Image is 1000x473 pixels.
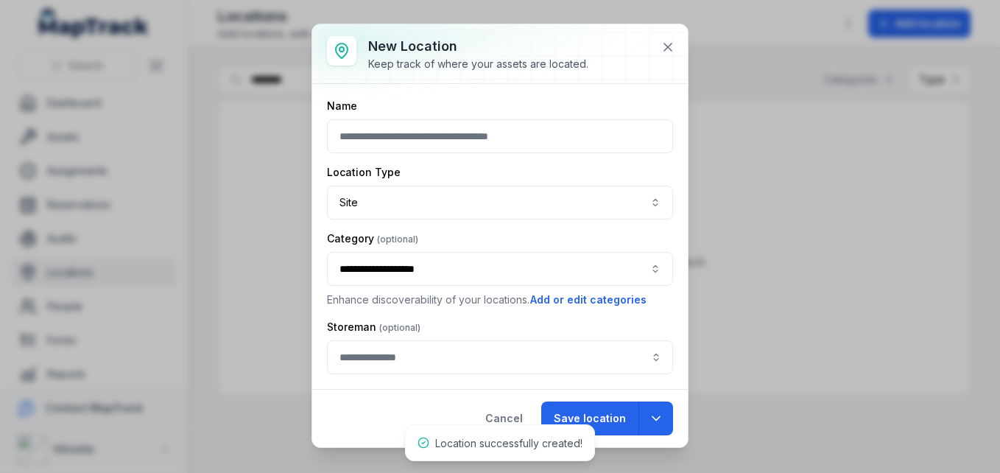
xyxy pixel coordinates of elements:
[327,231,418,246] label: Category
[368,36,588,57] h3: New location
[327,165,401,180] label: Location Type
[541,402,638,435] button: Save location
[327,340,673,374] input: location-add:cf[84144235-a180-4c39-8314-7ec9bb4b7cac]-label
[435,437,582,449] span: Location successfully created!
[327,99,357,113] label: Name
[327,186,673,220] button: Site
[368,57,588,71] div: Keep track of where your assets are located.
[529,292,647,308] button: Add or edit categories
[327,292,673,308] p: Enhance discoverability of your locations.
[327,320,420,334] label: Storeman
[473,402,535,435] button: Cancel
